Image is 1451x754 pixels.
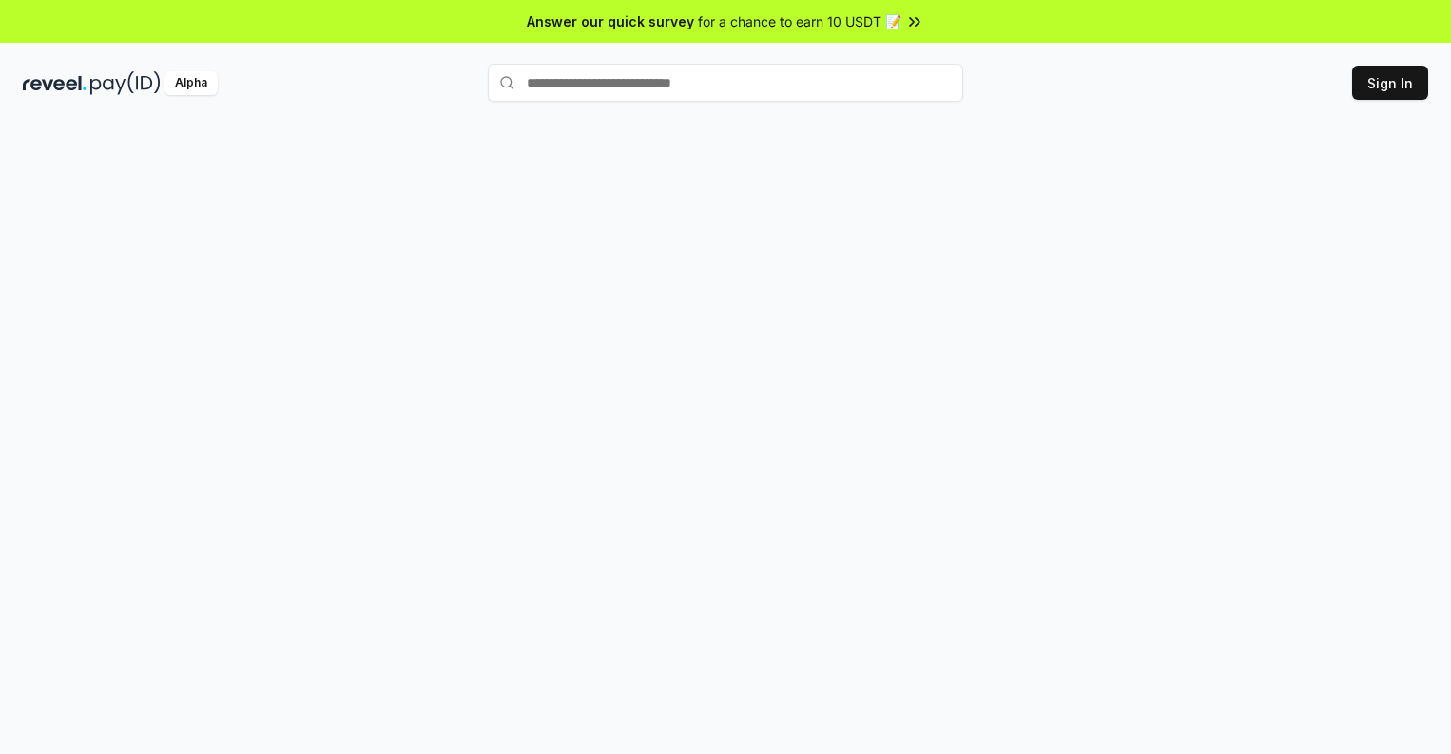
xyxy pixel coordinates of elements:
[1352,66,1428,100] button: Sign In
[527,11,694,31] span: Answer our quick survey
[23,71,87,95] img: reveel_dark
[698,11,901,31] span: for a chance to earn 10 USDT 📝
[164,71,218,95] div: Alpha
[90,71,161,95] img: pay_id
